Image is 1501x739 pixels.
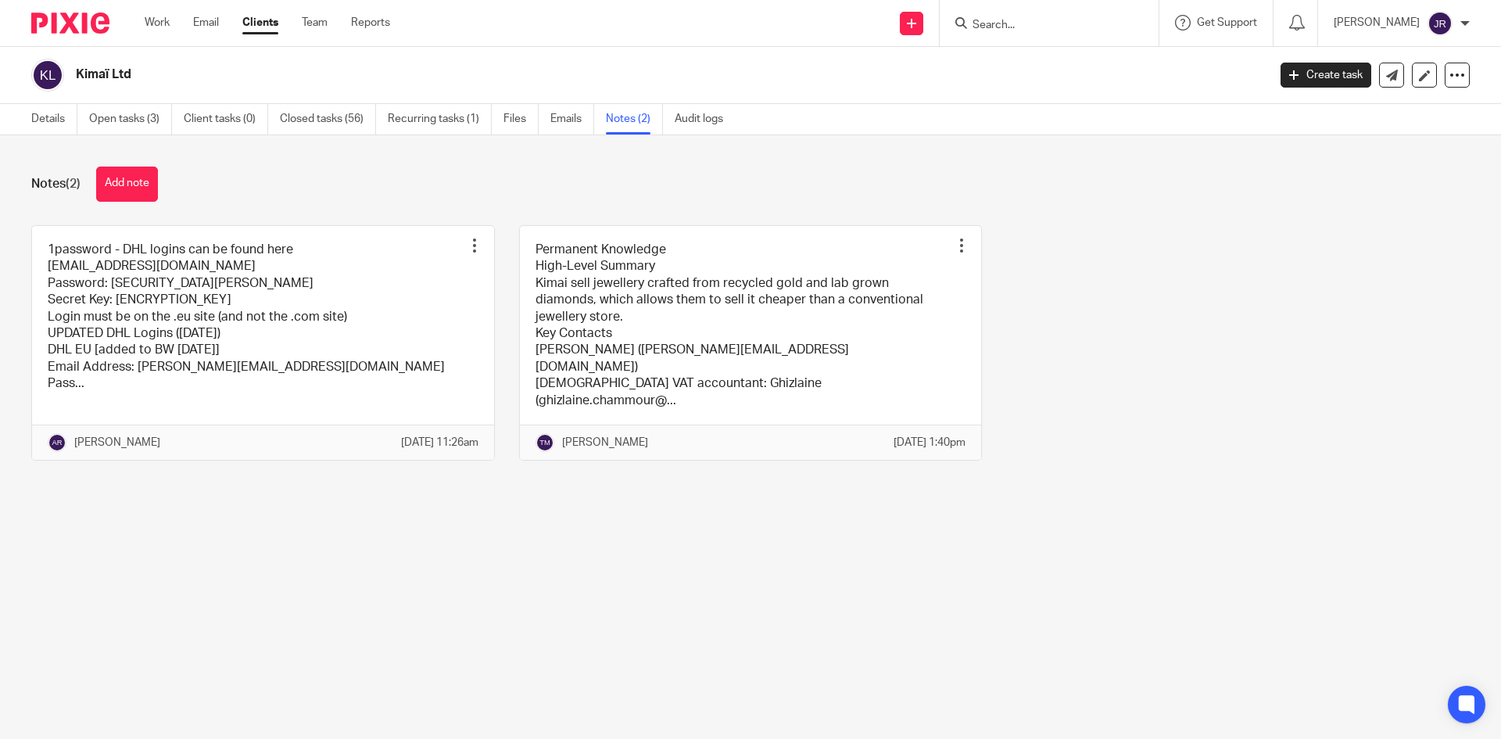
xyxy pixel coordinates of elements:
a: Files [503,104,539,135]
img: Pixie [31,13,109,34]
h2: Kimaï Ltd [76,66,1021,83]
a: Clients [242,15,278,30]
span: Get Support [1197,17,1257,28]
a: Audit logs [675,104,735,135]
a: Create task [1281,63,1371,88]
img: svg%3E [48,433,66,452]
a: Team [302,15,328,30]
a: Open tasks (3) [89,104,172,135]
span: (2) [66,178,81,190]
p: [PERSON_NAME] [74,435,160,450]
img: svg%3E [536,433,554,452]
button: Add note [96,167,158,202]
a: Reports [351,15,390,30]
input: Search [971,19,1112,33]
p: [PERSON_NAME] [1334,15,1420,30]
h1: Notes [31,176,81,192]
a: Work [145,15,170,30]
p: [PERSON_NAME] [562,435,648,450]
a: Recurring tasks (1) [388,104,492,135]
a: Client tasks (0) [184,104,268,135]
p: [DATE] 1:40pm [894,435,965,450]
img: svg%3E [1428,11,1453,36]
img: svg%3E [31,59,64,91]
p: [DATE] 11:26am [401,435,478,450]
a: Email [193,15,219,30]
a: Emails [550,104,594,135]
a: Notes (2) [606,104,663,135]
a: Closed tasks (56) [280,104,376,135]
a: Details [31,104,77,135]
